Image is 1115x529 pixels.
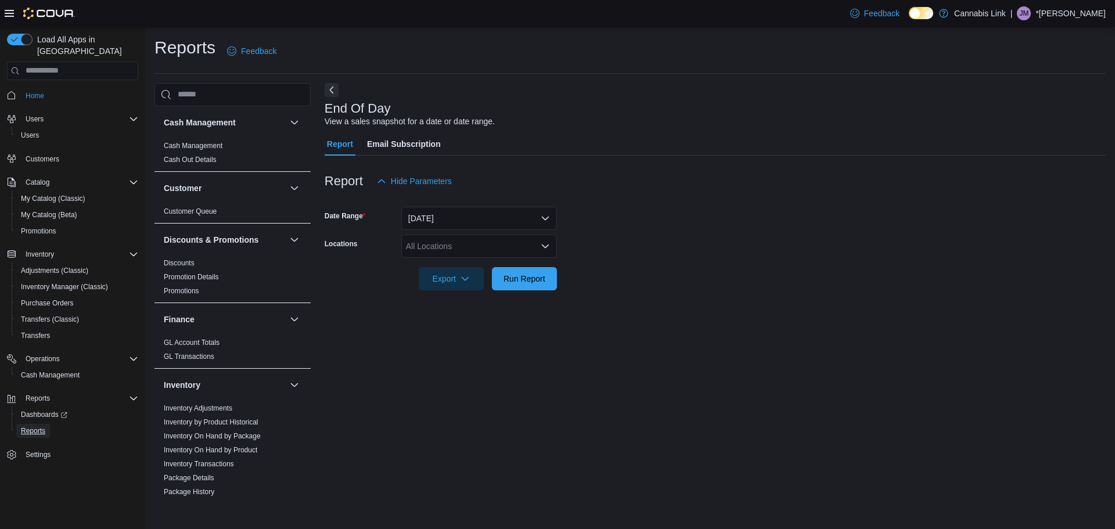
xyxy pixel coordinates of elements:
[241,45,276,57] span: Feedback
[954,6,1006,20] p: Cannabis Link
[426,267,477,290] span: Export
[164,501,224,510] span: Product Expirations
[164,404,232,412] a: Inventory Adjustments
[12,406,143,423] a: Dashboards
[164,502,224,510] a: Product Expirations
[1017,6,1031,20] div: *Jordan Mills
[16,208,82,222] a: My Catalog (Beta)
[164,352,214,361] a: GL Transactions
[7,82,138,494] nav: Complex example
[164,314,285,325] button: Finance
[864,8,900,19] span: Feedback
[21,247,138,261] span: Inventory
[164,234,258,246] h3: Discounts & Promotions
[26,91,44,100] span: Home
[164,446,257,454] a: Inventory On Hand by Product
[16,224,61,238] a: Promotions
[21,370,80,380] span: Cash Management
[164,445,257,455] span: Inventory On Hand by Product
[2,111,143,127] button: Users
[16,329,138,343] span: Transfers
[26,178,49,187] span: Catalog
[21,266,88,275] span: Adjustments (Classic)
[16,208,138,222] span: My Catalog (Beta)
[21,298,74,308] span: Purchase Orders
[154,139,311,171] div: Cash Management
[164,460,234,468] a: Inventory Transactions
[164,488,214,496] a: Package History
[419,267,484,290] button: Export
[21,282,108,292] span: Inventory Manager (Classic)
[21,426,45,436] span: Reports
[21,210,77,219] span: My Catalog (Beta)
[391,175,452,187] span: Hide Parameters
[2,351,143,367] button: Operations
[12,367,143,383] button: Cash Management
[164,379,285,391] button: Inventory
[16,368,84,382] a: Cash Management
[26,154,59,164] span: Customers
[21,410,67,419] span: Dashboards
[2,150,143,167] button: Customers
[1035,6,1106,20] p: *[PERSON_NAME]
[503,273,545,285] span: Run Report
[1010,6,1013,20] p: |
[21,391,138,405] span: Reports
[16,128,44,142] a: Users
[16,296,138,310] span: Purchase Orders
[21,112,138,126] span: Users
[164,286,199,296] span: Promotions
[12,262,143,279] button: Adjustments (Classic)
[16,264,93,278] a: Adjustments (Classic)
[287,378,301,392] button: Inventory
[33,34,138,57] span: Load All Apps in [GEOGRAPHIC_DATA]
[164,432,261,440] a: Inventory On Hand by Package
[12,279,143,295] button: Inventory Manager (Classic)
[164,339,220,347] a: GL Account Totals
[164,142,222,150] a: Cash Management
[164,287,199,295] a: Promotions
[21,152,64,166] a: Customers
[154,256,311,303] div: Discounts & Promotions
[16,280,113,294] a: Inventory Manager (Classic)
[26,114,44,124] span: Users
[16,128,138,142] span: Users
[21,315,79,324] span: Transfers (Classic)
[12,295,143,311] button: Purchase Orders
[16,192,90,206] a: My Catalog (Classic)
[154,204,311,223] div: Customer
[21,391,55,405] button: Reports
[164,207,217,216] span: Customer Queue
[21,447,138,462] span: Settings
[26,250,54,259] span: Inventory
[26,354,60,364] span: Operations
[287,116,301,129] button: Cash Management
[1019,6,1028,20] span: JM
[26,394,50,403] span: Reports
[12,423,143,439] button: Reports
[164,182,285,194] button: Customer
[21,112,48,126] button: Users
[21,331,50,340] span: Transfers
[12,223,143,239] button: Promotions
[21,247,59,261] button: Inventory
[909,19,909,20] span: Dark Mode
[164,487,214,496] span: Package History
[164,117,236,128] h3: Cash Management
[164,404,232,413] span: Inventory Adjustments
[2,446,143,463] button: Settings
[164,234,285,246] button: Discounts & Promotions
[164,156,217,164] a: Cash Out Details
[26,450,51,459] span: Settings
[16,312,138,326] span: Transfers (Classic)
[21,226,56,236] span: Promotions
[325,174,363,188] h3: Report
[164,141,222,150] span: Cash Management
[21,194,85,203] span: My Catalog (Classic)
[325,102,391,116] h3: End Of Day
[21,89,49,103] a: Home
[16,296,78,310] a: Purchase Orders
[401,207,557,230] button: [DATE]
[222,39,281,63] a: Feedback
[325,116,495,128] div: View a sales snapshot for a date or date range.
